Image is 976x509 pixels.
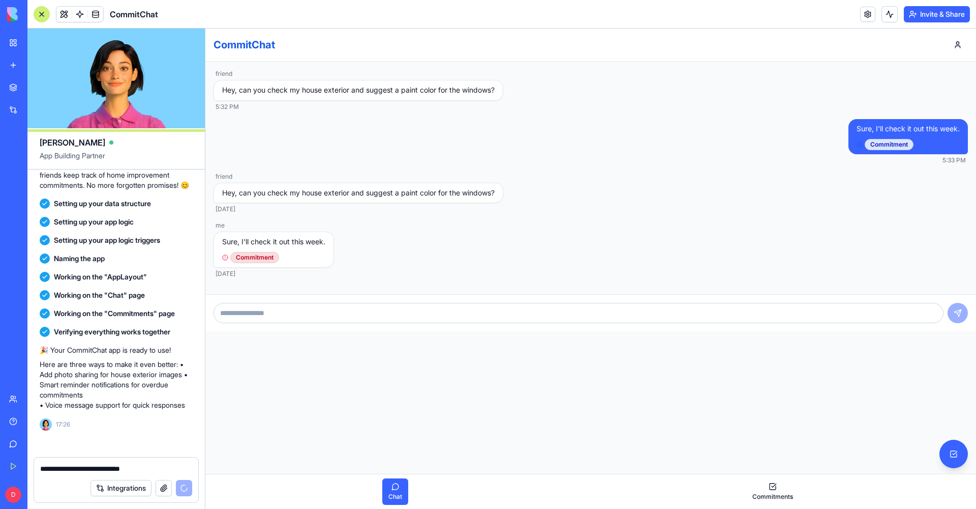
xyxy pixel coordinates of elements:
div: 5:33 PM [643,128,762,136]
div: [DATE] [8,177,298,185]
div: Sure, I'll check it out this week. [651,95,754,106]
img: logo [7,7,70,21]
span: Working on the "Commitments" page [54,308,175,319]
span: Chat [183,464,197,472]
span: Working on the "AppLayout" [54,272,147,282]
div: Sure, I'll check it out this week. [17,208,120,219]
span: Working on the "Chat" page [54,290,145,300]
span: [PERSON_NAME] [40,136,105,149]
div: me [8,193,129,201]
span: App Building Partner [40,151,193,169]
div: Hey, can you check my house exterior and suggest a paint color for the windows? [17,56,289,68]
p: 🎉 Your CommitChat app is ready to use! [40,345,193,355]
button: Integrations [90,480,151,496]
h1: CommitChat [8,9,70,23]
span: Commitments [547,464,588,472]
button: Chat [177,450,203,476]
div: [DATE] [8,241,129,249]
span: Setting up your app logic [54,217,134,227]
div: Commitment [659,110,708,122]
span: D [5,487,21,503]
p: Here are three ways to make it even better: • Add photo sharing for house exterior images • Smart... [40,359,193,410]
span: Setting up your data structure [54,199,151,209]
div: friend [8,144,298,152]
div: Hey, can you check my house exterior and suggest a paint color for the windows? [17,159,289,171]
span: CommitChat [110,8,158,20]
button: Commitments [541,450,594,476]
div: friend [8,41,298,49]
span: Verifying everything works together [54,327,170,337]
div: 5:32 PM [8,74,298,82]
img: Ella_00000_wcx2te.png [40,418,52,431]
p: Hey there! I'm [PERSON_NAME], and I'm about to build you a super cool chat app that helps friends... [40,150,193,190]
span: Naming the app [54,253,105,264]
button: Invite & Share [904,6,970,22]
span: Setting up your app logic triggers [54,235,160,245]
div: Commitment [25,223,74,235]
span: 17:26 [56,420,70,429]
